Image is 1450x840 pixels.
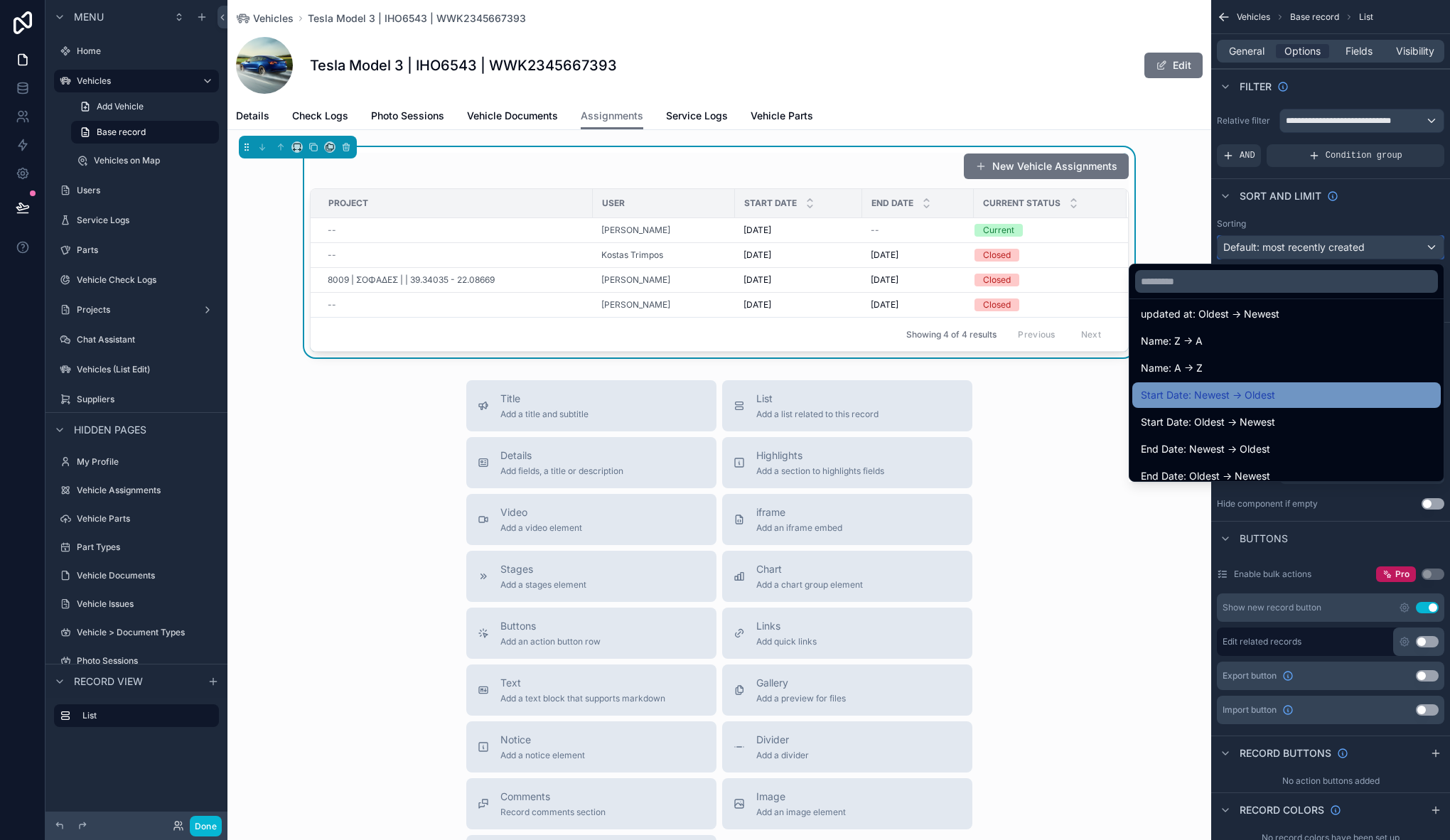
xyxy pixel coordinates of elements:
[500,522,582,534] span: Add a video element
[1144,53,1203,78] button: Edit
[466,721,716,772] button: NoticeAdd a notice element
[722,551,972,602] button: ChartAdd a chart group element
[308,11,526,26] a: Tesla Model 3 | IHO6543 | WWK2345667393
[500,733,585,747] span: Notice
[743,274,771,286] span: [DATE]
[601,225,726,236] a: [PERSON_NAME]
[756,619,817,633] span: Links
[500,790,606,804] span: Comments
[466,664,716,716] button: TextAdd a text block that supports markdown
[601,274,670,286] a: [PERSON_NAME]
[722,494,972,545] button: iframeAdd an iframe embed
[974,249,1110,262] a: Closed
[601,299,670,311] a: [PERSON_NAME]
[871,225,879,236] span: --
[906,329,997,340] span: Showing 4 of 4 results
[292,103,348,131] a: Check Logs
[722,778,972,829] button: ImageAdd an image element
[756,733,809,747] span: Divider
[756,636,817,647] span: Add quick links
[871,299,898,311] span: [DATE]
[743,249,771,261] span: [DATE]
[500,392,589,406] span: Title
[983,249,1011,262] div: Closed
[743,299,854,311] a: [DATE]
[1141,306,1279,323] span: updated at: Oldest -> Newest
[756,790,846,804] span: Image
[756,562,863,576] span: Chart
[500,750,585,761] span: Add a notice element
[743,299,771,311] span: [DATE]
[722,608,972,659] button: LinksAdd quick links
[756,465,884,477] span: Add a section to highlights fields
[871,299,965,311] a: [DATE]
[500,505,582,519] span: Video
[236,103,269,131] a: Details
[871,274,965,286] a: [DATE]
[328,299,336,311] span: --
[722,380,972,431] button: ListAdd a list related to this record
[500,465,623,477] span: Add fields, a title or description
[1141,468,1270,485] span: End Date: Oldest -> Newest
[328,249,336,261] span: --
[466,437,716,488] button: DetailsAdd fields, a title or description
[500,579,586,591] span: Add a stages element
[743,249,854,261] a: [DATE]
[500,619,601,633] span: Buttons
[328,274,495,286] span: 8009 | ΣΟΦΑΔΕΣ | | 39.34035 - 22.08669
[722,437,972,488] button: HighlightsAdd a section to highlights fields
[328,225,584,236] a: --
[974,274,1110,286] a: Closed
[466,551,716,602] button: StagesAdd a stages element
[466,778,716,829] button: CommentsRecord comments section
[328,249,584,261] a: --
[371,109,444,123] span: Photo Sessions
[602,198,625,209] span: User
[756,750,809,761] span: Add a divider
[743,225,771,236] span: [DATE]
[467,103,558,131] a: Vehicle Documents
[756,676,846,690] span: Gallery
[1141,387,1275,404] span: Start Date: Newest -> Oldest
[236,109,269,123] span: Details
[983,224,1014,237] div: Current
[722,721,972,772] button: DividerAdd a divider
[756,579,863,591] span: Add a chart group element
[666,103,728,131] a: Service Logs
[601,274,726,286] a: [PERSON_NAME]
[601,249,663,261] a: Kostas Trimpos
[500,562,586,576] span: Stages
[328,198,368,209] span: Project
[467,109,558,123] span: Vehicle Documents
[601,249,726,261] a: Kostas Trimpos
[983,198,1060,209] span: Current Status
[666,109,728,123] span: Service Logs
[974,298,1110,311] a: Closed
[581,109,643,123] span: Assignments
[1141,414,1275,431] span: Start Date: Oldest -> Newest
[500,448,623,463] span: Details
[500,409,589,420] span: Add a title and subtitle
[722,664,972,716] button: GalleryAdd a preview for files
[756,505,842,519] span: iframe
[743,225,854,236] a: [DATE]
[1141,333,1203,350] span: Name: Z -> A
[500,676,665,690] span: Text
[1141,360,1203,377] span: Name: A -> Z
[871,249,898,261] span: [DATE]
[871,274,898,286] span: [DATE]
[1141,441,1270,458] span: End Date: Newest -> Oldest
[310,55,617,75] h1: Tesla Model 3 | IHO6543 | WWK2345667393
[744,198,797,209] span: Start Date
[964,154,1129,179] button: New Vehicle Assignments
[983,298,1011,311] div: Closed
[974,224,1110,237] a: Current
[756,693,846,704] span: Add a preview for files
[500,693,665,704] span: Add a text block that supports markdown
[756,409,879,420] span: Add a list related to this record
